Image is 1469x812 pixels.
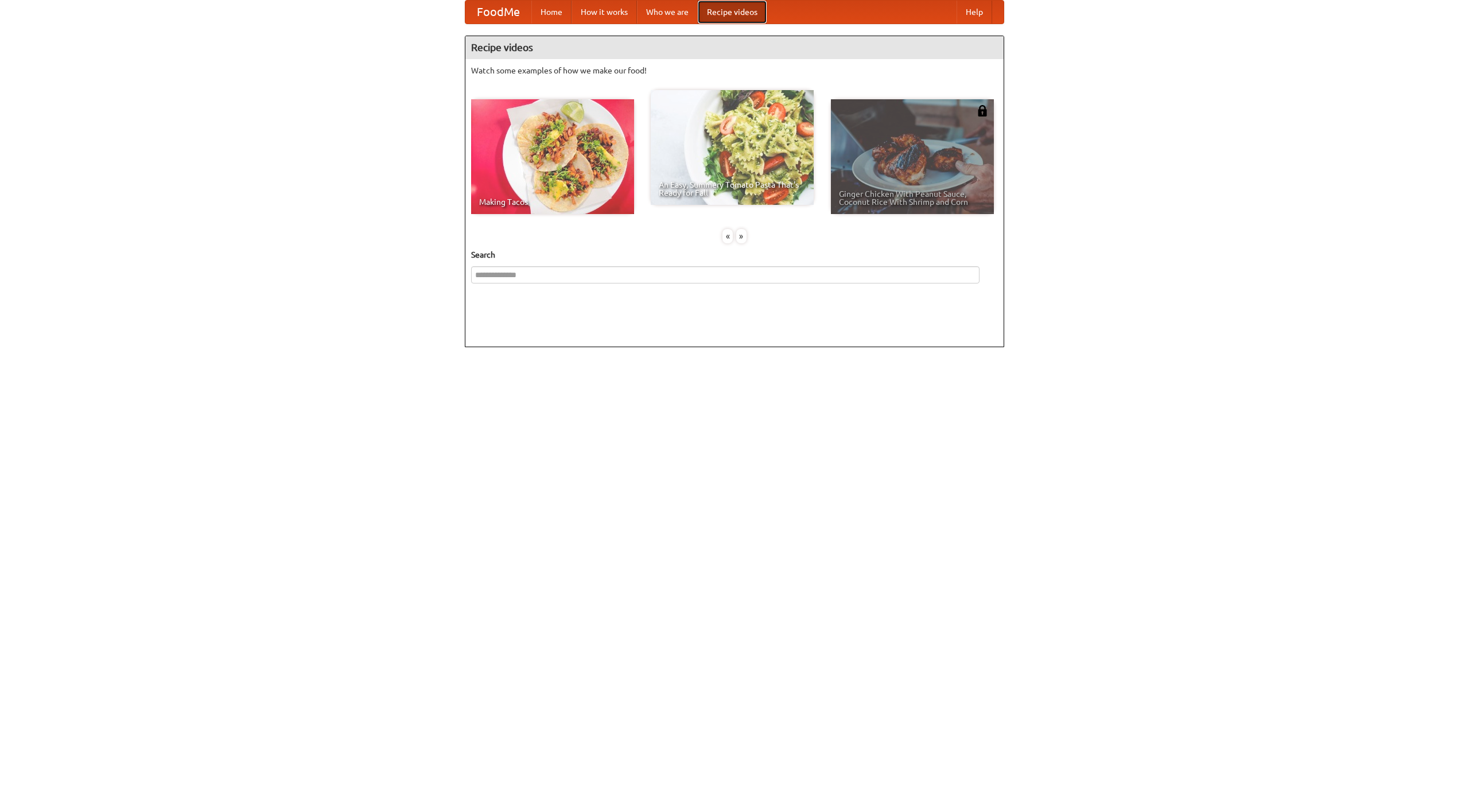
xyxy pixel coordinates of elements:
a: Home [531,1,572,24]
a: Making Tacos [471,99,634,214]
span: Making Tacos [479,198,626,206]
a: Who we are [637,1,698,24]
a: FoodMe [465,1,531,24]
a: An Easy, Summery Tomato Pasta That's Ready for Fall [651,90,814,205]
a: How it works [572,1,637,24]
a: Help [957,1,992,24]
div: » [736,229,747,243]
a: Recipe videos [698,1,767,24]
p: Watch some examples of how we make our food! [471,65,998,76]
div: « [722,229,733,243]
span: An Easy, Summery Tomato Pasta That's Ready for Fall [659,181,806,197]
img: 483408.png [977,105,988,116]
h4: Recipe videos [465,36,1004,59]
h5: Search [471,249,998,261]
